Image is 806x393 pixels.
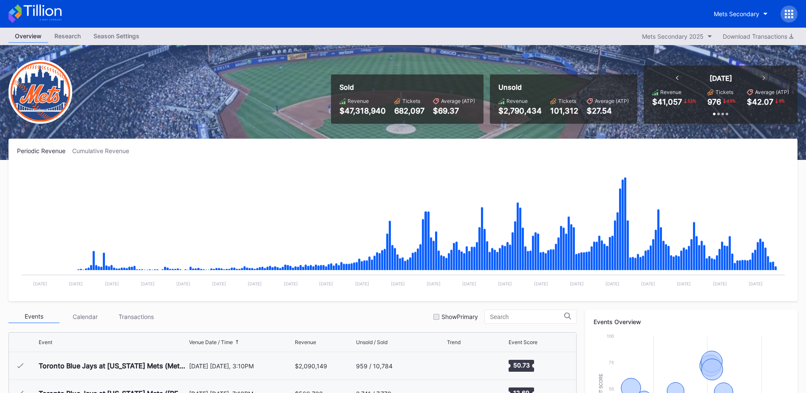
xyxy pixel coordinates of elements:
[726,97,736,104] div: 49 %
[447,339,461,345] div: Trend
[713,281,727,286] text: [DATE]
[641,281,655,286] text: [DATE]
[339,106,386,115] div: $47,318,940
[660,89,682,95] div: Revenue
[39,339,52,345] div: Event
[48,30,87,43] a: Research
[498,281,512,286] text: [DATE]
[642,33,704,40] div: Mets Secondary 2025
[441,98,475,104] div: Average (ATP)
[534,281,548,286] text: [DATE]
[295,339,316,345] div: Revenue
[87,30,146,43] a: Season Settings
[248,281,262,286] text: [DATE]
[39,362,187,370] div: Toronto Blue Jays at [US_STATE] Mets (Mets Opening Day)
[8,310,59,323] div: Events
[778,97,786,104] div: 9 %
[105,281,119,286] text: [DATE]
[402,98,420,104] div: Tickets
[755,89,789,95] div: Average (ATP)
[652,97,682,106] div: $41,057
[462,281,476,286] text: [DATE]
[339,83,475,91] div: Sold
[319,281,333,286] text: [DATE]
[747,97,773,106] div: $42.07
[48,30,87,42] div: Research
[72,147,136,154] div: Cumulative Revenue
[433,106,475,115] div: $69.37
[513,362,529,369] text: 50.73
[391,281,405,286] text: [DATE]
[427,281,441,286] text: [DATE]
[17,165,789,293] svg: Chart title
[595,98,629,104] div: Average (ATP)
[59,310,110,323] div: Calendar
[8,60,72,124] img: New-York-Mets-Transparent.png
[707,6,774,22] button: Mets Secondary
[69,281,83,286] text: [DATE]
[447,355,472,376] svg: Chart title
[609,386,614,391] text: 50
[550,106,578,115] div: 101,312
[587,106,629,115] div: $27.54
[714,10,759,17] div: Mets Secondary
[509,339,537,345] div: Event Score
[110,310,161,323] div: Transactions
[441,313,478,320] div: Show Primary
[356,339,387,345] div: Unsold / Sold
[638,31,716,42] button: Mets Secondary 2025
[718,31,798,42] button: Download Transactions
[87,30,146,42] div: Season Settings
[490,313,564,320] input: Search
[498,106,542,115] div: $2,790,434
[723,33,793,40] div: Download Transactions
[33,281,47,286] text: [DATE]
[394,106,424,115] div: 682,097
[607,333,614,339] text: 100
[176,281,190,286] text: [DATE]
[506,98,528,104] div: Revenue
[687,97,697,104] div: 53 %
[141,281,155,286] text: [DATE]
[8,30,48,43] a: Overview
[710,74,732,83] div: [DATE]
[212,281,226,286] text: [DATE]
[749,281,763,286] text: [DATE]
[284,281,298,286] text: [DATE]
[295,362,327,370] div: $2,090,149
[707,97,721,106] div: 976
[677,281,691,286] text: [DATE]
[498,83,629,91] div: Unsold
[605,281,619,286] text: [DATE]
[355,281,369,286] text: [DATE]
[716,89,733,95] div: Tickets
[558,98,576,104] div: Tickets
[189,362,293,370] div: [DATE] [DATE], 3:10PM
[594,318,789,325] div: Events Overview
[189,339,233,345] div: Venue Date / Time
[356,362,393,370] div: 959 / 10,784
[609,360,614,365] text: 75
[348,98,369,104] div: Revenue
[570,281,584,286] text: [DATE]
[17,147,72,154] div: Periodic Revenue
